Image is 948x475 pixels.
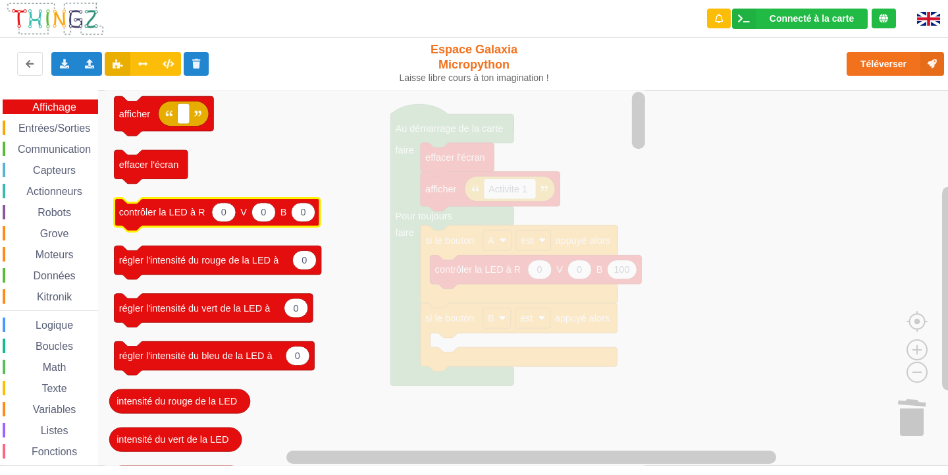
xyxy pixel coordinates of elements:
[35,291,74,302] span: Kitronik
[36,207,73,218] span: Robots
[240,207,247,217] text: V
[39,425,70,436] span: Listes
[917,12,940,26] img: gb.png
[38,228,71,239] span: Grove
[119,159,178,170] text: effacer l'écran
[30,101,78,113] span: Affichage
[300,207,305,217] text: 0
[117,396,237,406] text: intensité du rouge de la LED
[32,270,78,281] span: Données
[119,350,273,361] text: régler l'intensité du bleu de la LED à
[119,303,271,314] text: régler l'intensité du vert de la LED à
[280,207,287,217] text: B
[221,207,226,217] text: 0
[770,14,854,23] div: Connecté à la carte
[847,52,944,76] button: Téléverser
[119,207,205,217] text: contrôler la LED à R
[872,9,896,28] div: Tu es connecté au serveur de création de Thingz
[117,434,228,445] text: intensité du vert de la LED
[30,446,79,457] span: Fonctions
[16,123,92,134] span: Entrées/Sorties
[24,186,84,197] span: Actionneurs
[294,303,299,314] text: 0
[119,109,151,119] text: afficher
[41,362,68,373] span: Math
[16,144,93,155] span: Communication
[34,320,75,331] span: Logique
[6,1,105,36] img: thingz_logo.png
[34,249,76,260] span: Moteurs
[394,42,555,84] div: Espace Galaxia Micropython
[39,383,68,394] span: Texte
[31,165,78,176] span: Capteurs
[31,404,78,415] span: Variables
[119,255,279,265] text: régler l'intensité du rouge de la LED à
[34,341,75,352] span: Boucles
[302,255,307,265] text: 0
[295,350,300,361] text: 0
[394,72,555,84] div: Laisse libre cours à ton imagination !
[261,207,266,217] text: 0
[732,9,868,29] div: Ta base fonctionne bien !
